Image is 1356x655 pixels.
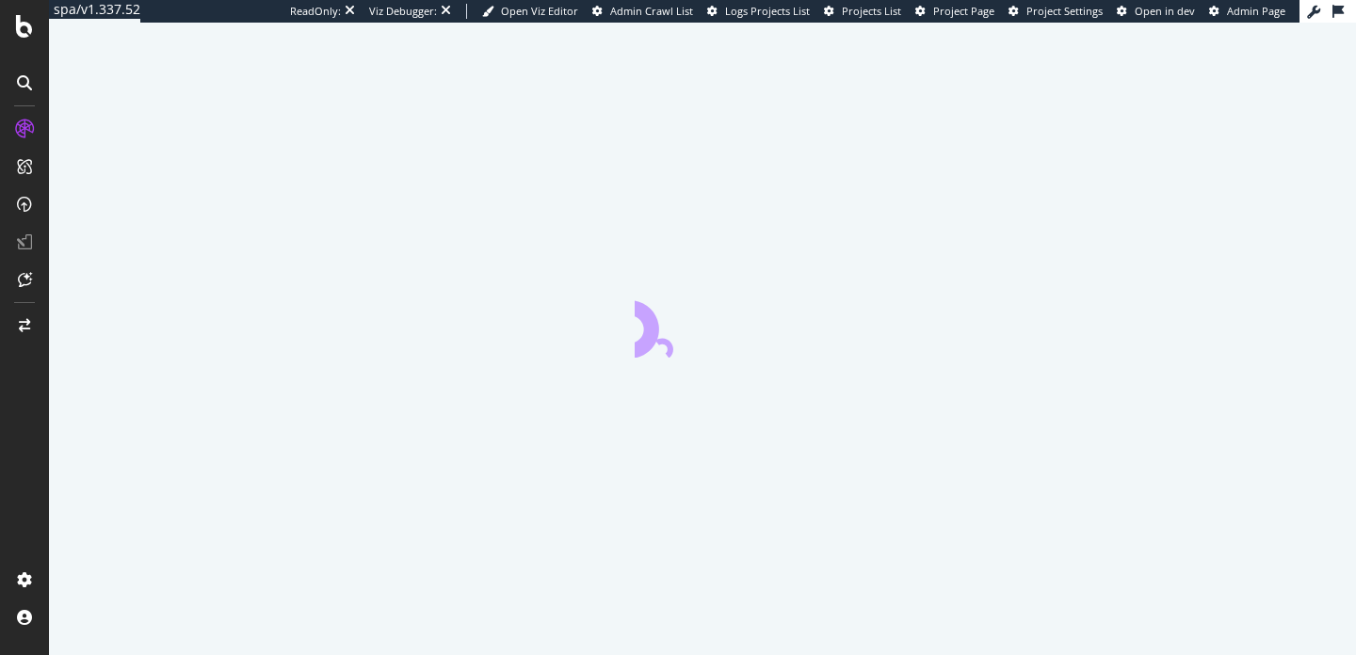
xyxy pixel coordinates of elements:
span: Open in dev [1135,4,1195,18]
a: Project Settings [1009,4,1103,19]
a: Open Viz Editor [482,4,578,19]
span: Open Viz Editor [501,4,578,18]
a: Project Page [915,4,994,19]
a: Projects List [824,4,901,19]
div: ReadOnly: [290,4,341,19]
div: animation [635,290,770,358]
a: Logs Projects List [707,4,810,19]
span: Project Page [933,4,994,18]
span: Admin Page [1227,4,1285,18]
a: Admin Page [1209,4,1285,19]
a: Open in dev [1117,4,1195,19]
span: Project Settings [1026,4,1103,18]
span: Admin Crawl List [610,4,693,18]
span: Logs Projects List [725,4,810,18]
span: Projects List [842,4,901,18]
div: Viz Debugger: [369,4,437,19]
a: Admin Crawl List [592,4,693,19]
